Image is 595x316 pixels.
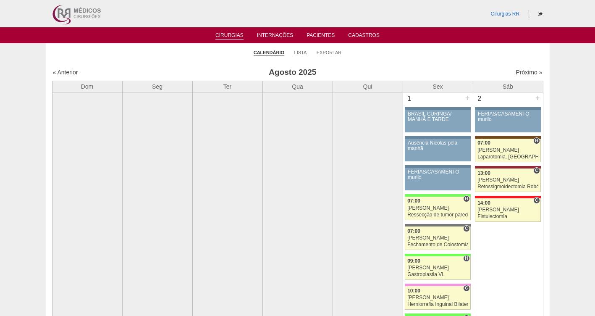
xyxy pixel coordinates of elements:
div: FÉRIAS/CASAMENTO murilo [408,169,468,180]
div: Key: Santa Joana [475,136,540,139]
span: Hospital [463,195,469,202]
span: 09:00 [407,258,420,264]
a: H 07:00 [PERSON_NAME] Ressecção de tumor parede abdominal pélvica [405,197,470,220]
span: 13:00 [477,170,490,176]
span: Hospital [533,137,540,144]
div: Key: Aviso [475,107,540,110]
div: [PERSON_NAME] [407,235,468,241]
span: Consultório [533,197,540,204]
a: « Anterior [53,69,78,76]
a: Internações [257,32,294,41]
div: Key: Brasil [405,254,470,256]
div: BRASIL CURINGA/ MANHÃ E TARDE [408,111,468,122]
div: [PERSON_NAME] [477,147,538,153]
div: Fechamento de Colostomia ou Enterostomia [407,242,468,248]
div: [PERSON_NAME] [477,177,538,183]
div: Key: Sírio Libanês [475,166,540,169]
div: Ausência Nicolas pela manhã [408,140,468,151]
a: Lista [294,50,307,55]
th: Dom [52,81,122,92]
th: Qua [262,81,333,92]
a: C 07:00 [PERSON_NAME] Fechamento de Colostomia ou Enterostomia [405,226,470,250]
a: C 10:00 [PERSON_NAME] Herniorrafia Inguinal Bilateral [405,286,470,310]
span: 10:00 [407,288,420,294]
div: [PERSON_NAME] [477,207,538,213]
div: Fistulectomia [477,214,538,219]
div: Key: Albert Einstein [405,284,470,286]
a: Ausência Nicolas pela manhã [405,139,470,161]
div: Herniorrafia Inguinal Bilateral [407,302,468,307]
span: Consultório [463,285,469,292]
div: Key: Assunção [475,196,540,198]
div: Key: Brasil [405,313,470,316]
div: [PERSON_NAME] [407,295,468,300]
span: 07:00 [407,198,420,204]
a: H 09:00 [PERSON_NAME] Gastroplastia VL [405,256,470,280]
div: Key: Brasil [405,194,470,197]
span: 14:00 [477,200,490,206]
a: C 14:00 [PERSON_NAME] Fistulectomia [475,198,540,222]
div: Key: Aviso [405,165,470,168]
h3: Agosto 2025 [170,66,415,79]
a: Exportar [317,50,342,55]
div: Laparotomia, [GEOGRAPHIC_DATA], Drenagem, Bridas [477,154,538,160]
div: Ressecção de tumor parede abdominal pélvica [407,212,468,218]
th: Ter [192,81,262,92]
div: 1 [403,92,416,105]
div: Key: Santa Catarina [405,224,470,226]
div: Retossigmoidectomia Robótica [477,184,538,190]
div: FÉRIAS/CASAMENTO murilo [478,111,538,122]
div: + [464,92,471,103]
div: + [534,92,541,103]
span: 07:00 [477,140,490,146]
i: Sair [538,11,543,16]
div: [PERSON_NAME] [407,265,468,271]
div: Key: Aviso [405,136,470,139]
div: Gastroplastia VL [407,272,468,277]
a: C 13:00 [PERSON_NAME] Retossigmoidectomia Robótica [475,169,540,192]
th: Qui [333,81,403,92]
th: Sex [403,81,473,92]
span: Hospital [463,255,469,262]
a: FÉRIAS/CASAMENTO murilo [405,168,470,190]
a: H 07:00 [PERSON_NAME] Laparotomia, [GEOGRAPHIC_DATA], Drenagem, Bridas [475,139,540,162]
a: Cadastros [348,32,380,41]
a: FÉRIAS/CASAMENTO murilo [475,110,540,132]
span: Consultório [533,167,540,174]
div: [PERSON_NAME] [407,205,468,211]
a: Próximo » [516,69,542,76]
a: BRASIL CURINGA/ MANHÃ E TARDE [405,110,470,132]
div: 2 [473,92,486,105]
th: Seg [122,81,192,92]
span: Consultório [463,225,469,232]
a: Calendário [254,50,284,56]
div: Key: Aviso [405,107,470,110]
a: Cirurgias [215,32,244,39]
a: Pacientes [307,32,335,41]
a: Cirurgias RR [490,11,519,17]
th: Sáb [473,81,543,92]
span: 07:00 [407,228,420,234]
